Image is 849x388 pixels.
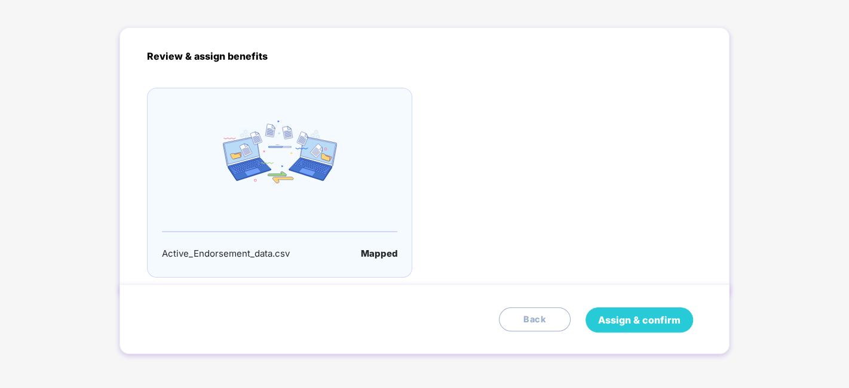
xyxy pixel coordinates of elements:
[223,121,337,183] img: email_icon
[586,307,693,332] button: Assign & confirm
[162,247,290,261] div: Active_Endorsement_data.csv
[523,313,546,327] span: Back
[360,247,397,261] div: Mapped
[147,49,702,64] p: Review & assign benefits
[598,313,681,328] span: Assign & confirm
[499,307,571,331] button: Back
